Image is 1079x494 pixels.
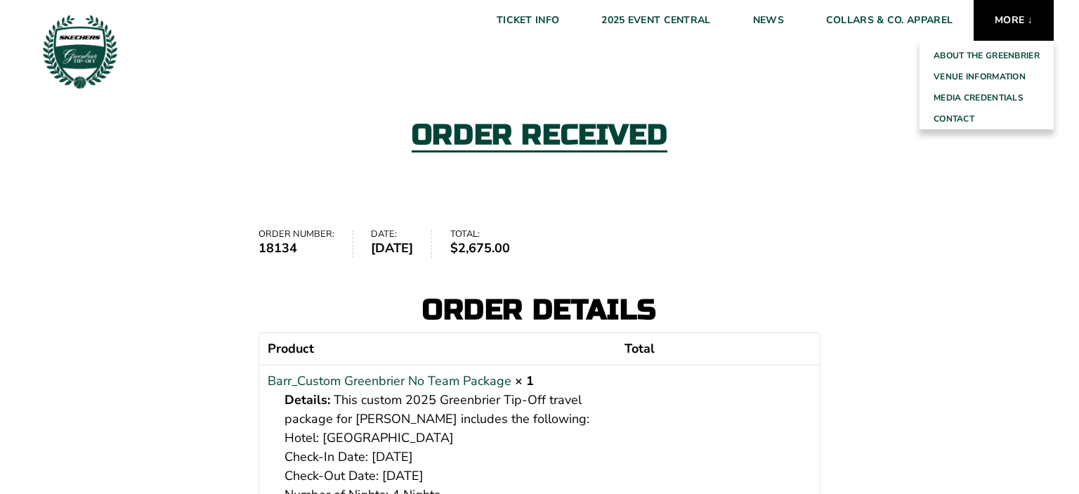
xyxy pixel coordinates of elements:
[450,230,528,258] li: Total:
[616,333,820,365] th: Total
[371,230,432,258] li: Date:
[920,66,1054,87] a: Venue Information
[42,14,118,89] img: Greenbrier Tip-Off
[285,391,608,429] p: This custom 2025 Greenbrier Tip-Off travel package for [PERSON_NAME] includes the following:
[285,391,330,410] strong: Details:
[920,45,1054,66] a: About The Greenbrier
[412,121,667,152] h2: Order received
[371,239,413,258] strong: [DATE]
[450,240,510,256] bdi: 2,675.00
[920,87,1054,108] a: Media Credentials
[259,239,334,258] strong: 18134
[259,230,353,258] li: Order number:
[259,296,820,324] h2: Order details
[920,108,1054,129] a: Contact
[515,372,534,389] strong: × 1
[268,372,511,391] a: Barr_Custom Greenbrier No Team Package
[259,333,616,365] th: Product
[450,240,458,256] span: $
